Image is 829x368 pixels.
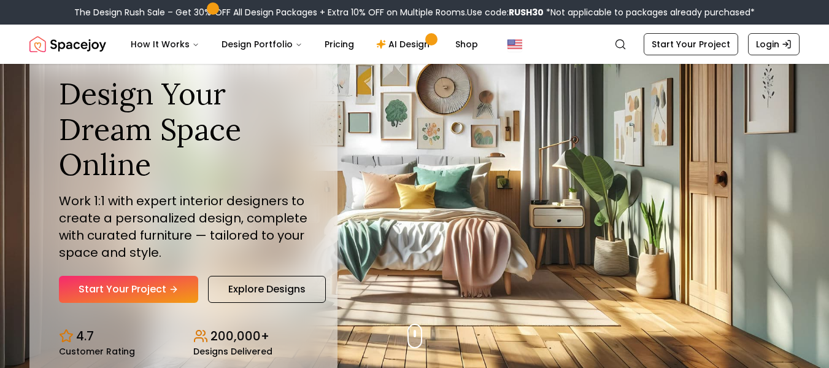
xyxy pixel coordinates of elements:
[76,327,94,345] p: 4.7
[29,25,800,64] nav: Global
[544,6,755,18] span: *Not applicable to packages already purchased*
[210,327,269,345] p: 200,000+
[29,32,106,57] a: Spacejoy
[74,6,755,18] div: The Design Rush Sale – Get 30% OFF All Design Packages + Extra 10% OFF on Multiple Rooms.
[212,32,312,57] button: Design Portfolio
[121,32,488,57] nav: Main
[507,37,522,52] img: United States
[59,318,308,356] div: Design stats
[208,276,326,303] a: Explore Designs
[366,32,443,57] a: AI Design
[29,32,106,57] img: Spacejoy Logo
[748,33,800,55] a: Login
[509,6,544,18] b: RUSH30
[59,192,308,261] p: Work 1:1 with expert interior designers to create a personalized design, complete with curated fu...
[193,347,272,356] small: Designs Delivered
[59,76,308,182] h1: Design Your Dream Space Online
[121,32,209,57] button: How It Works
[59,347,135,356] small: Customer Rating
[644,33,738,55] a: Start Your Project
[315,32,364,57] a: Pricing
[59,276,198,303] a: Start Your Project
[467,6,544,18] span: Use code:
[445,32,488,57] a: Shop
